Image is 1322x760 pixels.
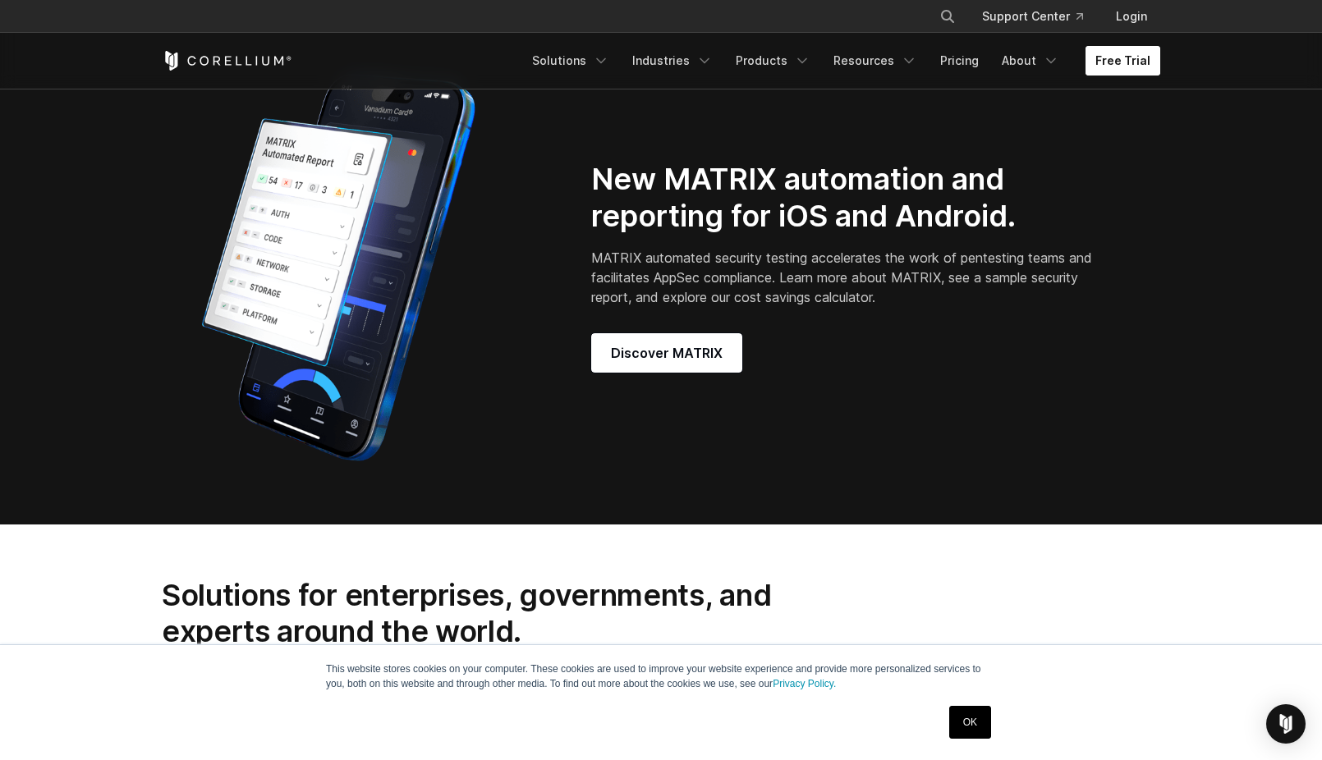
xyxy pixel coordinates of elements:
[162,62,515,473] img: Corellium_MATRIX_Hero_1_1x
[1086,46,1160,76] a: Free Trial
[162,51,292,71] a: Corellium Home
[949,706,991,739] a: OK
[930,46,989,76] a: Pricing
[591,333,742,373] a: Discover MATRIX
[522,46,1160,76] div: Navigation Menu
[522,46,619,76] a: Solutions
[162,577,816,650] h2: Solutions for enterprises, governments, and experts around the world.
[591,248,1098,307] p: MATRIX automated security testing accelerates the work of pentesting teams and facilitates AppSec...
[591,161,1098,235] h2: New MATRIX automation and reporting for iOS and Android.
[622,46,723,76] a: Industries
[611,343,723,363] span: Discover MATRIX
[1266,704,1306,744] div: Open Intercom Messenger
[920,2,1160,31] div: Navigation Menu
[824,46,927,76] a: Resources
[992,46,1069,76] a: About
[773,678,836,689] a: Privacy Policy.
[326,662,996,691] p: This website stores cookies on your computer. These cookies are used to improve your website expe...
[726,46,820,76] a: Products
[1103,2,1160,31] a: Login
[933,2,962,31] button: Search
[969,2,1096,31] a: Support Center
